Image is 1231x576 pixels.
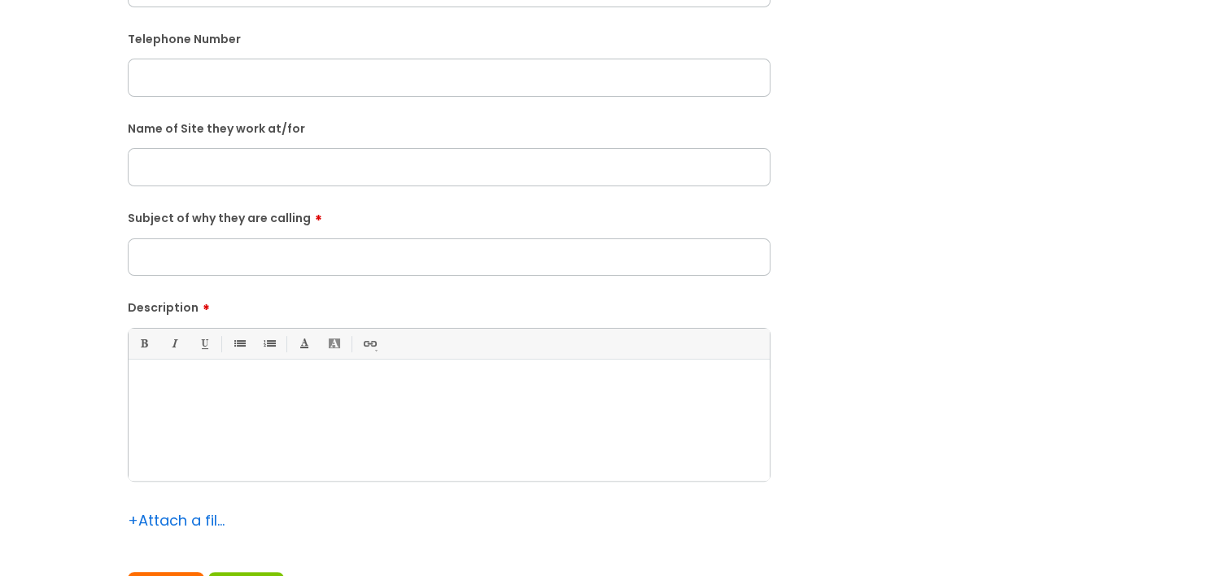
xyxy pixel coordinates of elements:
a: Bold (Ctrl-B) [133,334,154,354]
div: Attach a file [128,508,225,534]
a: 1. Ordered List (Ctrl-Shift-8) [259,334,279,354]
a: Link [359,334,379,354]
label: Telephone Number [128,29,770,46]
a: Font Color [294,334,314,354]
a: Italic (Ctrl-I) [164,334,184,354]
span: + [128,510,138,530]
label: Description [128,295,770,315]
label: Subject of why they are calling [128,206,770,225]
label: Name of Site they work at/for [128,119,770,136]
a: Underline(Ctrl-U) [194,334,214,354]
a: • Unordered List (Ctrl-Shift-7) [229,334,249,354]
a: Back Color [324,334,344,354]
